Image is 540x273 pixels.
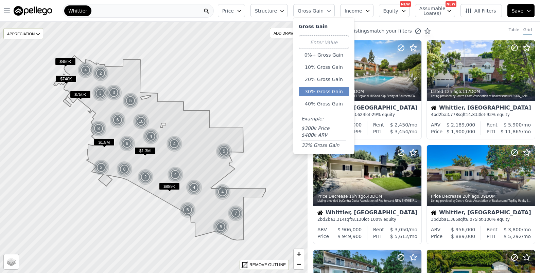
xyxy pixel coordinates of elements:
div: Price [431,233,442,240]
span: 8,130 [352,217,364,222]
button: All Filters [460,4,502,17]
span: $450K [55,58,76,65]
img: g1.png [92,65,109,81]
div: 8 [90,120,107,137]
div: Price Decrease , 43 DOM [317,194,418,199]
div: 3 bd 2 ba sqft lot · 100% equity [431,217,531,222]
div: /mo [382,233,417,240]
span: $ 3,454 [390,129,408,134]
img: g1.png [119,135,136,152]
img: g1.png [92,85,109,101]
img: Pellego [14,6,52,16]
img: g1.png [143,128,159,144]
div: REMOVE OUTLINE [249,262,286,268]
button: Gross Gain [293,4,335,17]
time: 2025-08-30 05:00 [445,89,461,94]
a: Price Decrease 20h ago,39DOMListing provided byContra Costa Association of Realtorsand TopSky Rea... [426,145,535,244]
div: NEW [446,1,456,7]
div: 4 [143,128,159,144]
span: $ 5,900 [504,122,522,128]
img: g1.png [133,113,150,130]
img: House [317,210,323,215]
a: Price Decrease 16h ago,43DOMListing provided byContra Costa Association of Realtorsand NEW EMPIRE... [313,145,421,244]
div: $1.3M [135,147,155,157]
div: PITI [487,233,495,240]
div: ADD DRAWING [270,28,304,38]
div: PITI [373,233,382,240]
span: $ 2,189,000 [447,122,475,128]
div: 4 [214,184,231,200]
button: 30% Gross Gain [299,87,349,96]
a: Zoom in [294,249,304,259]
span: $ 5,292 [504,234,522,239]
div: 4 [166,136,182,152]
div: Whittier, [GEOGRAPHIC_DATA] [431,105,531,112]
div: Listed , 29 DOM [317,89,418,94]
div: 2 bd 2 ba sqft lot · 100% equity [317,217,417,222]
div: $400k ARV [301,132,346,138]
div: /mo [384,121,417,128]
div: Price [317,233,329,240]
div: Whittier, [GEOGRAPHIC_DATA] [317,105,417,112]
span: Equity [383,7,398,14]
span: $ 11,865 [501,129,522,134]
div: /mo [384,226,417,233]
span: $889K [159,183,180,190]
span: 6,075 [466,217,477,222]
button: 0%+ Gross Gain [299,50,349,60]
div: $450K [55,58,76,68]
span: Whittier [68,7,87,14]
button: Equity [379,4,410,17]
div: Price [431,128,442,135]
div: $750K [70,91,91,101]
img: g1.png [214,184,231,200]
div: /mo [382,128,417,135]
div: Rent [373,226,384,233]
div: ARV [431,121,440,128]
div: 4 bd 2 ba sqft lot · 93% equity [431,112,531,117]
div: $1.8M [94,139,115,149]
img: g1.png [179,202,196,218]
span: $ 1,900,000 [447,129,475,134]
div: PITI [373,128,382,135]
div: /mo [498,121,531,128]
a: Listed 10h ago,29DOMListing provided by[US_STATE] Regional MLSand eXp Realty of Southern Ca, IncC... [313,40,421,139]
span: match your filters [369,27,412,34]
span: $740K [56,75,76,82]
span: $ 3,800 [504,227,522,232]
a: Layers [4,254,19,269]
div: 4 [186,179,202,196]
img: g1.png [77,62,94,78]
div: 4 [77,62,94,78]
div: 33% Gross Gain [301,142,346,149]
span: Price [222,7,234,14]
input: Enter Value [299,35,349,49]
div: 5 [122,93,139,109]
img: g1.png [90,120,107,137]
span: 1,314 [333,217,345,222]
div: $740K [56,75,76,85]
img: g1.png [166,136,183,152]
span: + [297,250,301,258]
span: $750K [70,91,91,98]
div: APPRECIATION [3,28,43,39]
span: Assumable Loan(s) [419,6,441,16]
span: Gross Gain [298,7,324,14]
span: $ 889,000 [451,234,475,239]
div: Whittier, [GEOGRAPHIC_DATA] [317,210,417,217]
div: 2 bd 2 ba sqft lot · 29% equity [317,112,417,117]
span: $ 2,450 [390,122,408,128]
span: 1,365 [447,217,458,222]
button: Structure [250,4,288,17]
div: Listed , 117 DOM [431,89,532,94]
span: $ 5,612 [390,234,408,239]
div: Gross Gain [299,23,328,30]
div: 2 [137,169,154,185]
div: Rent [487,226,498,233]
div: out of listings [308,27,431,35]
span: All Filters [465,7,496,14]
span: $1.8M [94,139,115,146]
div: 2 [93,159,109,176]
div: 4 [167,167,184,183]
button: 10% Gross Gain [299,62,349,72]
